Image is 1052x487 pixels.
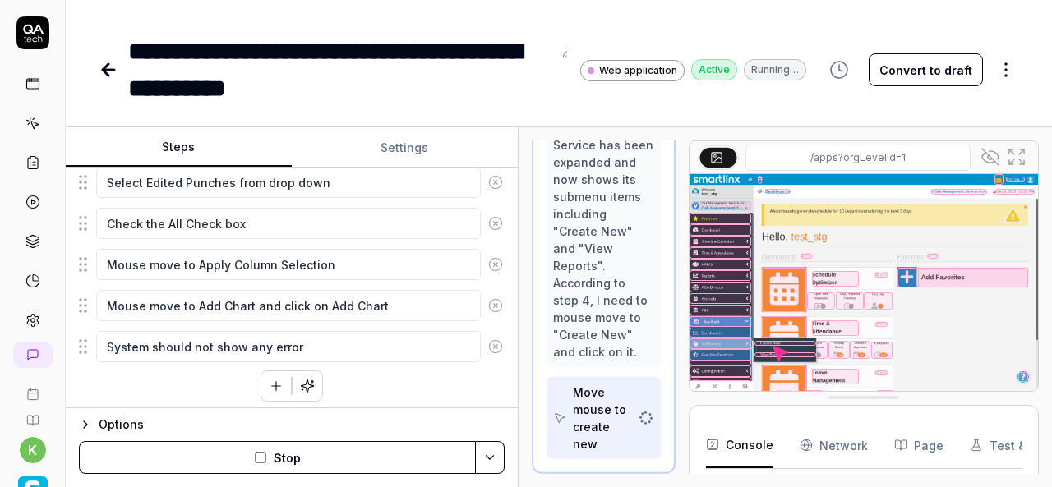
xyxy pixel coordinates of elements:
[481,248,510,281] button: Remove step
[573,384,631,453] div: Move mouse to create new
[7,374,58,401] a: Book a call with us
[869,53,983,86] button: Convert to draft
[79,329,505,364] div: Suggestions
[79,441,476,474] button: Stop
[1004,144,1030,170] button: Open in full screen
[79,247,505,282] div: Suggestions
[819,53,859,86] button: View version history
[977,144,1004,170] button: Show all interative elements
[706,422,773,468] button: Console
[79,165,505,200] div: Suggestions
[13,342,53,368] a: New conversation
[66,128,292,168] button: Steps
[553,102,654,361] div: Perfect! I can see that Self Service has been expanded and now shows its submenu items including ...
[599,63,677,78] span: Web application
[690,174,1038,392] img: Screenshot
[547,377,661,459] button: Move mouse to create new
[580,59,685,81] a: Web application
[99,415,505,434] div: Options
[691,59,737,80] div: Active
[800,422,868,468] button: Network
[894,422,944,468] button: Page
[7,401,58,427] a: Documentation
[79,415,505,434] button: Options
[481,207,510,240] button: Remove step
[481,166,510,199] button: Remove step
[744,59,806,80] div: Running…
[20,437,46,463] button: k
[481,289,510,322] button: Remove step
[481,330,510,363] button: Remove step
[292,128,518,168] button: Settings
[79,206,505,241] div: Suggestions
[79,288,505,323] div: Suggestions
